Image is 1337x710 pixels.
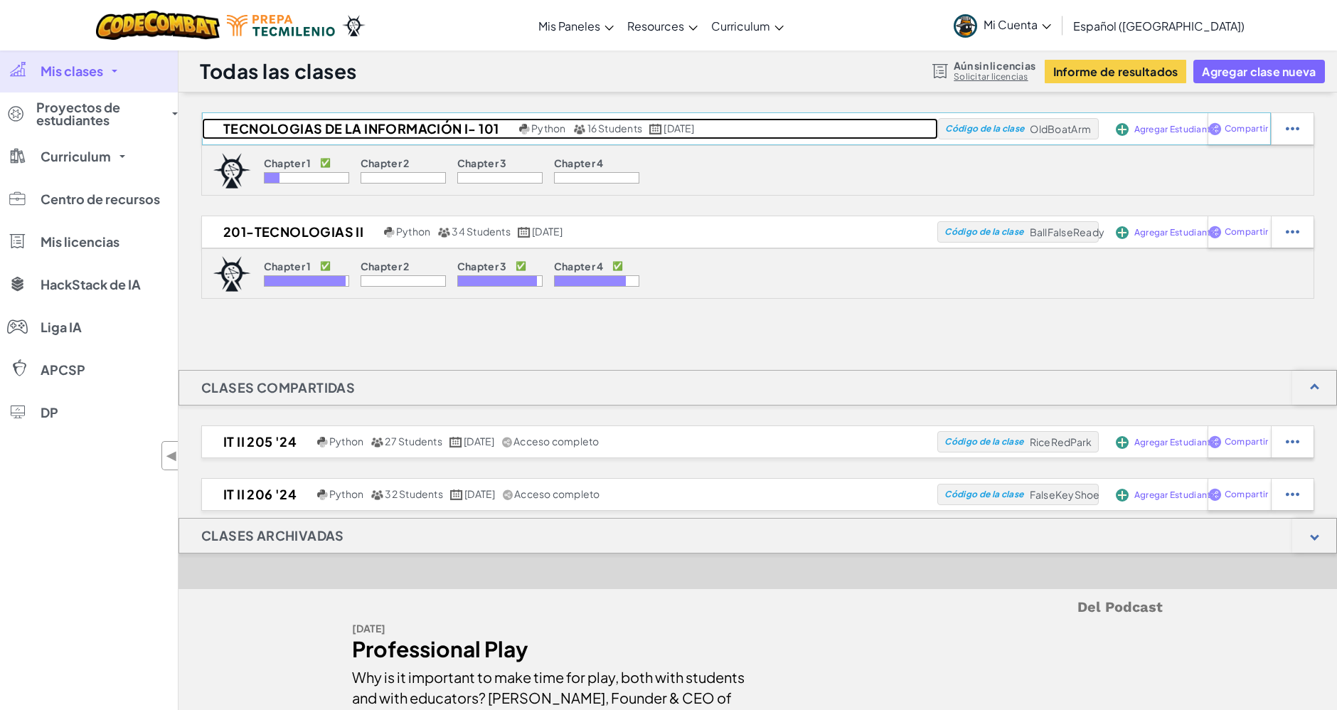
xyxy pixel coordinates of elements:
[1116,123,1129,136] img: IconAddStudents.svg
[329,435,363,447] span: Python
[1208,122,1222,135] img: IconShare_Purple.svg
[264,157,311,169] p: Chapter 1
[1225,228,1268,236] span: Compartir
[41,65,103,78] span: Mis clases
[1134,125,1220,134] span: Agregar Estudiantes
[166,445,178,466] span: ◀
[329,487,363,500] span: Python
[41,150,111,163] span: Curriculum
[1225,490,1268,499] span: Compartir
[320,260,331,272] p: ✅
[518,227,531,238] img: calendar.svg
[353,618,747,639] div: [DATE]
[457,157,507,169] p: Chapter 3
[554,260,604,272] p: Chapter 4
[1116,489,1129,502] img: IconAddStudents.svg
[1134,228,1220,237] span: Agregar Estudiantes
[202,484,937,505] a: IT II 206 '24 Python 32 Students [DATE] Acceso completo
[213,153,251,189] img: logo
[371,489,383,500] img: MultipleUsers.png
[1116,226,1129,239] img: IconAddStudents.svg
[202,484,314,505] h2: IT II 206 '24
[1116,436,1129,449] img: IconAddStudents.svg
[621,6,705,45] a: Resources
[502,437,512,447] img: IconShare_Gray.svg
[317,489,328,500] img: python.png
[384,227,395,238] img: python.png
[531,122,565,134] span: Python
[532,225,563,238] span: [DATE]
[705,6,791,45] a: Curriculum
[1286,488,1299,501] img: IconStudentEllipsis.svg
[449,437,462,447] img: calendar.svg
[1286,435,1299,448] img: IconStudentEllipsis.svg
[457,260,507,272] p: Chapter 3
[1030,435,1092,448] span: RiceRedPark
[437,227,450,238] img: MultipleUsers.png
[1030,488,1100,501] span: FalseKeyShoe
[954,60,1035,71] span: Aún sin licencias
[1208,435,1222,448] img: IconShare_Purple.svg
[1286,122,1299,135] img: IconStudentEllipsis.svg
[944,228,1023,236] span: Código de la clase
[954,71,1035,83] a: Solicitar licencias
[202,431,937,452] a: IT II 205 '24 Python 27 Students [DATE] Acceso completo
[612,260,623,272] p: ✅
[342,15,365,36] img: Ozaria
[202,221,380,243] h2: 201-Tecnologias II
[1134,491,1220,499] span: Agregar Estudiantes
[954,14,977,38] img: avatar
[361,260,410,272] p: Chapter 2
[202,118,938,139] a: TECNOLOGIAS DE LA INFORMACIÓN I- 101 Python 16 Students [DATE]
[514,487,600,500] span: Acceso completo
[96,11,220,40] img: CodeCombat logo
[353,639,747,659] div: Professional Play
[944,438,1023,446] span: Código de la clase
[712,18,771,33] span: Curriculum
[396,225,430,238] span: Python
[41,235,119,248] span: Mis licencias
[1193,60,1324,83] button: Agregar clase nueva
[554,157,604,169] p: Chapter 4
[513,435,599,447] span: Acceso completo
[945,124,1024,133] span: Código de la clase
[353,596,1163,618] h5: Del Podcast
[227,15,335,36] img: Tecmilenio logo
[1074,18,1245,33] span: Español ([GEOGRAPHIC_DATA])
[587,122,643,134] span: 16 Students
[1134,438,1220,447] span: Agregar Estudiantes
[361,157,410,169] p: Chapter 2
[41,321,82,334] span: Liga IA
[947,3,1058,48] a: Mi Cuenta
[452,225,511,238] span: 34 Students
[1045,60,1187,83] button: Informe de resultados
[519,124,530,134] img: python.png
[1208,226,1222,238] img: IconShare_Purple.svg
[320,157,331,169] p: ✅
[464,435,494,447] span: [DATE]
[385,435,442,447] span: 27 Students
[41,193,160,206] span: Centro de recursos
[213,256,251,292] img: logo
[532,6,621,45] a: Mis Paneles
[371,437,383,447] img: MultipleUsers.png
[944,490,1023,499] span: Código de la clase
[1225,124,1268,133] span: Compartir
[264,260,311,272] p: Chapter 1
[317,437,328,447] img: python.png
[385,487,443,500] span: 32 Students
[984,17,1051,32] span: Mi Cuenta
[1225,438,1268,446] span: Compartir
[450,489,463,500] img: calendar.svg
[664,122,694,134] span: [DATE]
[464,487,495,500] span: [DATE]
[202,118,516,139] h2: TECNOLOGIAS DE LA INFORMACIÓN I- 101
[202,431,314,452] h2: IT II 205 '24
[200,58,357,85] h1: Todas las clases
[1067,6,1252,45] a: Español ([GEOGRAPHIC_DATA])
[503,489,513,500] img: IconShare_Gray.svg
[36,101,164,127] span: Proyectos de estudiantes
[179,518,366,553] h1: Clases Archivadas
